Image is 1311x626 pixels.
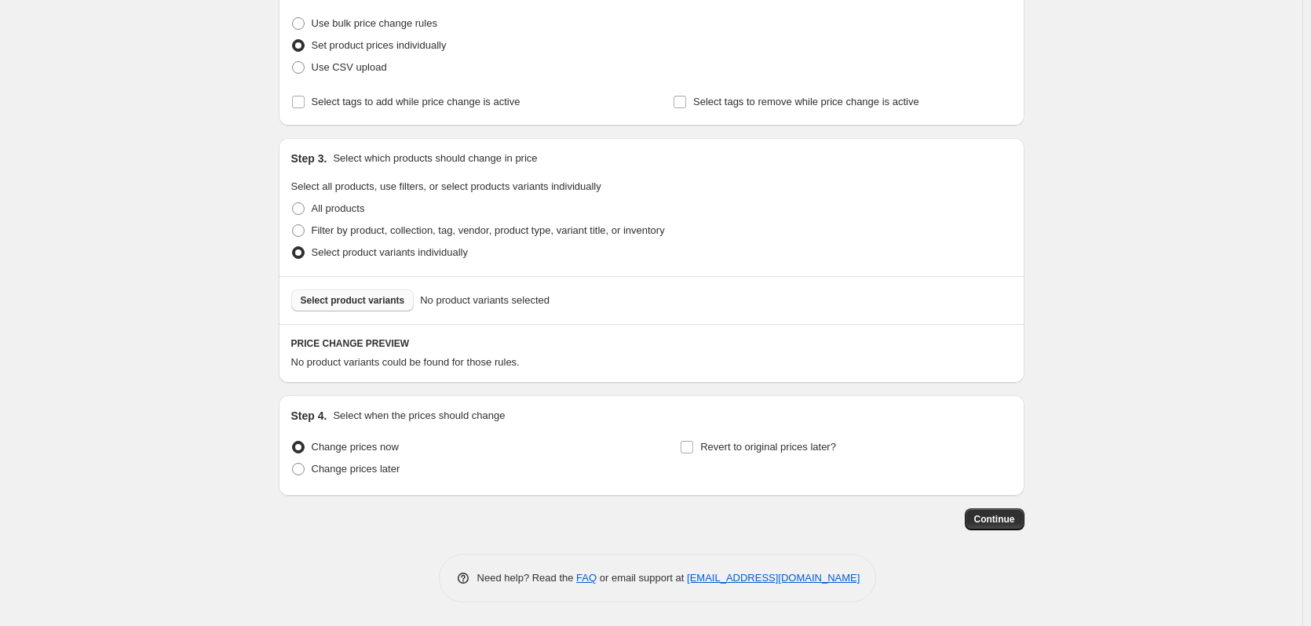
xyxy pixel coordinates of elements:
span: Continue [974,513,1015,526]
span: Use CSV upload [312,61,387,73]
span: Select all products, use filters, or select products variants individually [291,180,601,192]
p: Select when the prices should change [333,408,505,424]
span: Use bulk price change rules [312,17,437,29]
span: or email support at [597,572,687,584]
h2: Step 3. [291,151,327,166]
span: No product variants selected [420,293,550,308]
span: Change prices later [312,463,400,475]
h2: Step 4. [291,408,327,424]
span: All products [312,202,365,214]
span: Select product variants individually [312,246,468,258]
span: Select tags to remove while price change is active [693,96,919,107]
span: Change prices now [312,441,399,453]
span: Revert to original prices later? [700,441,836,453]
button: Continue [965,508,1024,530]
span: No product variants could be found for those rules. [291,356,520,368]
span: Select product variants [301,294,405,307]
h6: PRICE CHANGE PREVIEW [291,337,1012,350]
span: Select tags to add while price change is active [312,96,520,107]
a: FAQ [576,572,597,584]
span: Need help? Read the [477,572,577,584]
a: [EMAIL_ADDRESS][DOMAIN_NAME] [687,572,860,584]
span: Filter by product, collection, tag, vendor, product type, variant title, or inventory [312,224,665,236]
p: Select which products should change in price [333,151,537,166]
span: Set product prices individually [312,39,447,51]
button: Select product variants [291,289,414,311]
